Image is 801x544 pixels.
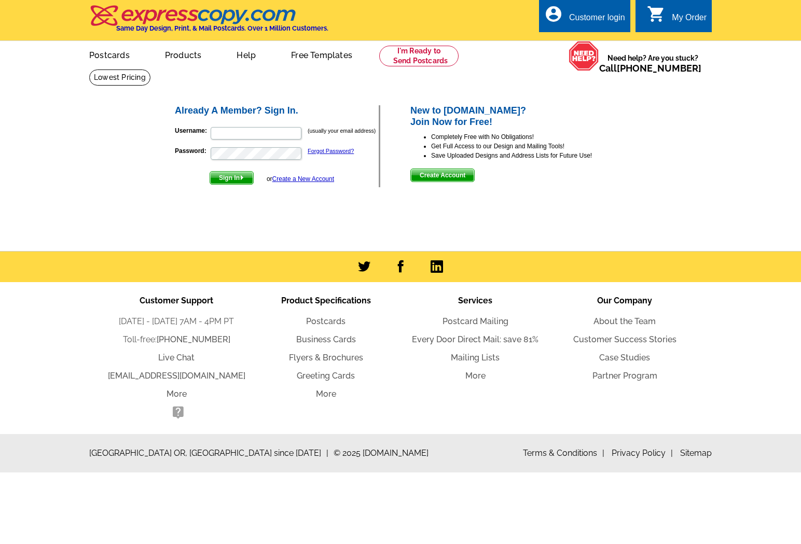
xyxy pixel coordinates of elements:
h2: New to [DOMAIN_NAME]? Join Now for Free! [410,105,628,128]
li: Get Full Access to our Design and Mailing Tools! [431,142,628,151]
a: Help [220,42,272,66]
a: Postcards [306,316,346,326]
span: Product Specifications [281,296,371,305]
span: [GEOGRAPHIC_DATA] OR, [GEOGRAPHIC_DATA] since [DATE] [89,447,328,459]
a: Flyers & Brochures [289,353,363,362]
div: Customer login [569,13,625,27]
h2: Already A Member? Sign In. [175,105,379,117]
a: More [167,389,187,399]
a: Privacy Policy [612,448,673,458]
span: Call [599,63,701,74]
li: Toll-free: [102,333,251,346]
i: account_circle [544,5,563,23]
a: shopping_cart My Order [647,11,707,24]
a: More [465,371,486,381]
li: Save Uploaded Designs and Address Lists for Future Use! [431,151,628,160]
span: Create Account [411,169,474,182]
li: Completely Free with No Obligations! [431,132,628,142]
a: Mailing Lists [451,353,500,362]
span: Need help? Are you stuck? [599,53,707,74]
div: or [267,174,334,184]
span: Our Company [597,296,652,305]
a: Free Templates [274,42,369,66]
a: Forgot Password? [308,148,354,154]
a: More [316,389,336,399]
a: Partner Program [592,371,657,381]
a: Business Cards [296,334,356,344]
a: Products [148,42,218,66]
i: shopping_cart [647,5,666,23]
a: Same Day Design, Print, & Mail Postcards. Over 1 Million Customers. [89,12,328,32]
a: Postcards [73,42,146,66]
img: button-next-arrow-white.png [240,175,244,180]
a: Sitemap [680,448,712,458]
button: Create Account [410,169,475,182]
a: [EMAIL_ADDRESS][DOMAIN_NAME] [108,371,245,381]
a: account_circle Customer login [544,11,625,24]
a: Terms & Conditions [523,448,604,458]
li: [DATE] - [DATE] 7AM - 4PM PT [102,315,251,328]
span: Customer Support [140,296,213,305]
a: [PHONE_NUMBER] [157,334,230,344]
img: help [569,41,599,71]
a: Customer Success Stories [573,334,676,344]
a: [PHONE_NUMBER] [617,63,701,74]
a: Case Studies [599,353,650,362]
a: Greeting Cards [297,371,355,381]
span: Services [458,296,492,305]
a: Live Chat [158,353,195,362]
label: Password: [175,146,210,156]
a: Postcard Mailing [443,316,508,326]
span: © 2025 [DOMAIN_NAME] [334,447,429,459]
label: Username: [175,126,210,135]
a: About the Team [593,316,656,326]
small: (usually your email address) [308,128,376,134]
a: Every Door Direct Mail: save 81% [412,334,538,344]
span: Sign In [210,172,253,184]
h4: Same Day Design, Print, & Mail Postcards. Over 1 Million Customers. [116,24,328,32]
button: Sign In [210,171,254,185]
div: My Order [672,13,707,27]
a: Create a New Account [272,175,334,183]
